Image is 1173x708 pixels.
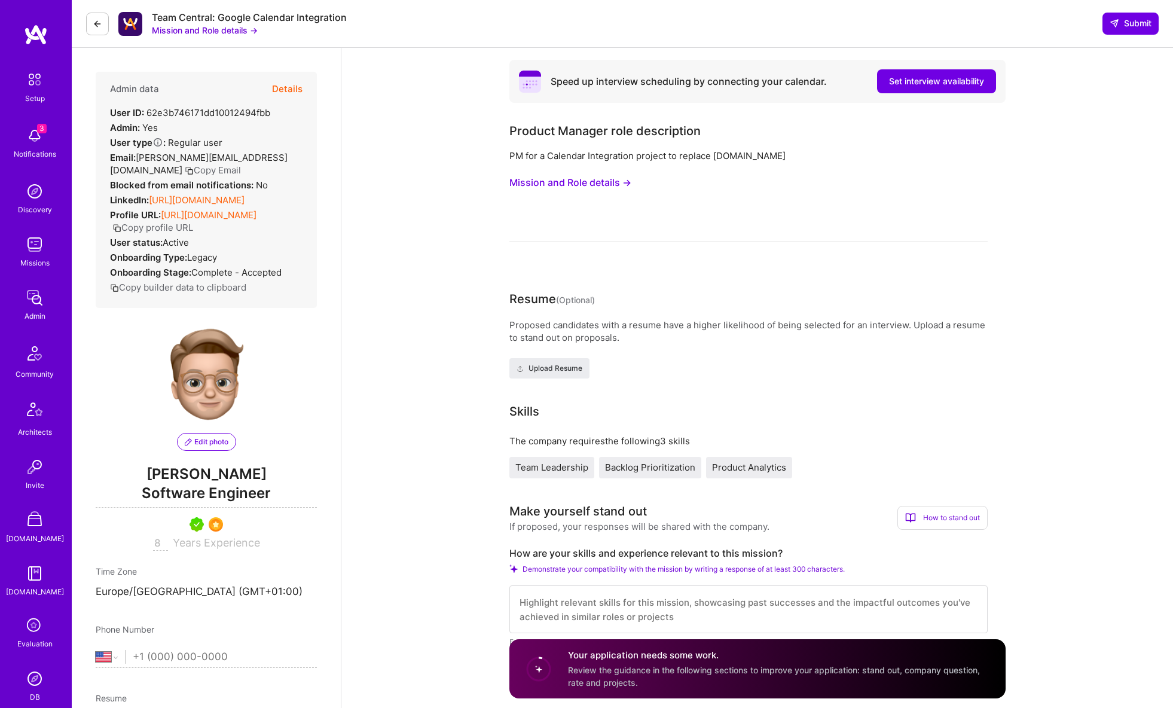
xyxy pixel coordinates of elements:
[149,194,245,206] a: [URL][DOMAIN_NAME]
[161,209,256,221] a: [URL][DOMAIN_NAME]
[110,152,136,163] strong: Email:
[17,637,53,650] div: Evaluation
[20,339,49,368] img: Community
[517,363,582,374] span: Upload Resume
[185,164,241,176] button: Copy Email
[1102,13,1159,34] button: Submit
[568,665,980,688] span: Review the guidance in the following sections to improve your application: stand out, company que...
[23,667,47,691] img: Admin Search
[20,397,49,426] img: Architects
[509,149,988,162] div: PM for a Calendar Integration project to replace [DOMAIN_NAME]
[605,462,695,473] span: Backlog Prioritization
[110,194,149,206] strong: LinkedIn:
[897,506,988,530] div: How to stand out
[110,237,163,248] strong: User status:
[509,547,988,560] label: How are your skills and experience relevant to this mission?
[163,237,189,248] span: Active
[110,137,166,148] strong: User type :
[191,267,282,278] span: Complete - Accepted
[110,136,222,149] div: Regular user
[110,84,159,94] h4: Admin data
[96,585,317,599] p: Europe/[GEOGRAPHIC_DATA] (GMT+01:00 )
[509,636,599,648] span: Enter at least 20 characters.
[889,75,984,87] span: Set interview availability
[110,252,187,263] strong: Onboarding Type:
[712,462,786,473] span: Product Analytics
[30,691,40,703] div: DB
[96,483,317,508] span: Software Engineer
[110,152,288,176] span: [PERSON_NAME][EMAIL_ADDRESS][DOMAIN_NAME]
[22,67,47,92] img: setup
[556,295,595,305] span: (Optional)
[551,75,827,88] div: Speed up interview scheduling by connecting your calendar.
[25,310,45,322] div: Admin
[110,209,161,221] strong: Profile URL:
[110,179,256,191] strong: Blocked from email notifications:
[509,358,589,379] button: Upload Resume
[962,636,988,648] div: 0/3,000
[118,12,142,36] img: Company Logo
[509,290,595,309] div: Resume
[23,455,47,479] img: Invite
[509,564,518,573] i: Check
[26,479,44,492] div: Invite
[23,508,47,532] img: A Store
[509,435,988,447] div: The company requires the following 3 skills
[14,148,56,160] div: Notifications
[152,11,347,24] div: Team Central: Google Calendar Integration
[509,402,539,420] div: Skills
[177,433,236,451] button: Edit photo
[112,221,193,234] button: Copy profile URL
[112,224,121,233] i: icon Copy
[96,624,154,634] span: Phone Number
[515,462,588,473] span: Team Leadership
[110,122,140,133] strong: Admin:
[18,426,52,438] div: Architects
[190,517,204,532] img: A.Teamer in Residence
[877,69,996,93] button: Set interview availability
[509,122,701,140] div: Product Manager role description
[6,585,64,598] div: [DOMAIN_NAME]
[110,281,246,294] button: Copy builder data to clipboard
[153,536,168,551] input: XX
[20,257,50,269] div: Missions
[185,438,192,445] i: icon PencilPurple
[209,517,223,532] img: SelectionTeam
[152,24,258,36] button: Mission and Role details →
[509,172,631,194] button: Mission and Role details →
[185,437,228,447] span: Edit photo
[23,286,47,310] img: admin teamwork
[1110,17,1151,29] span: Submit
[905,512,916,523] i: icon BookOpen
[16,368,54,380] div: Community
[519,70,542,93] i: icon PurpleCalendar
[110,106,270,119] div: 62e3b746171dd10012494fbb
[272,72,303,106] button: Details
[187,252,217,263] span: legacy
[568,649,991,661] h4: Your application needs some work.
[133,640,317,675] input: +1 (000) 000-0000
[23,233,47,257] img: teamwork
[6,532,64,545] div: [DOMAIN_NAME]
[509,319,988,344] div: Proposed candidates with a resume have a higher likelihood of being selected for an interview. Up...
[23,179,47,203] img: discovery
[110,121,158,134] div: Yes
[185,166,194,175] i: icon Copy
[96,465,317,483] span: [PERSON_NAME]
[173,536,260,549] span: Years Experience
[523,564,845,573] span: Demonstrate your compatibility with the mission by writing a response of at least 300 characters.
[96,693,127,703] span: Resume
[152,137,163,148] i: Help
[93,19,102,29] i: icon LeftArrowDark
[1110,19,1119,28] i: icon SendLight
[24,24,48,45] img: logo
[18,203,52,216] div: Discovery
[110,267,191,278] strong: Onboarding Stage:
[158,327,254,423] img: User Avatar
[509,502,647,520] div: Make yourself stand out
[25,92,45,105] div: Setup
[37,124,47,133] span: 3
[509,520,769,533] div: If proposed, your responses will be shared with the company.
[110,179,268,191] div: No
[110,283,119,292] i: icon Copy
